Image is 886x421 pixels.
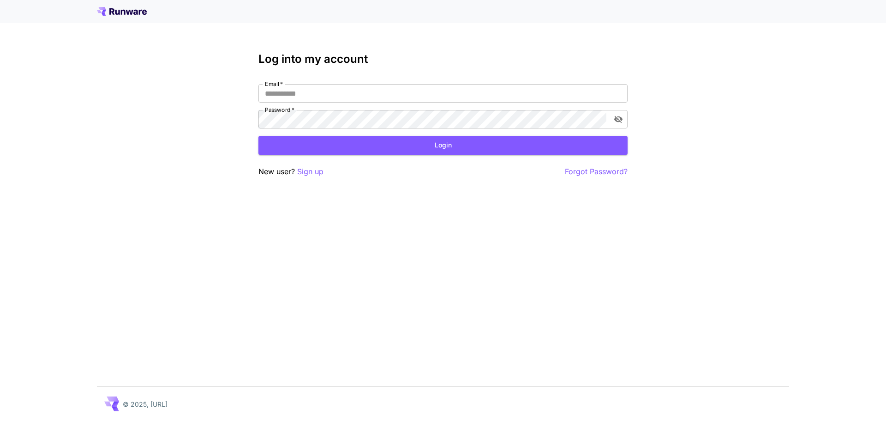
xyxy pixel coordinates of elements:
[265,106,294,114] label: Password
[258,136,628,155] button: Login
[297,166,323,177] button: Sign up
[265,80,283,88] label: Email
[123,399,168,409] p: © 2025, [URL]
[258,53,628,66] h3: Log into my account
[258,166,323,177] p: New user?
[565,166,628,177] button: Forgot Password?
[610,111,627,128] button: toggle password visibility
